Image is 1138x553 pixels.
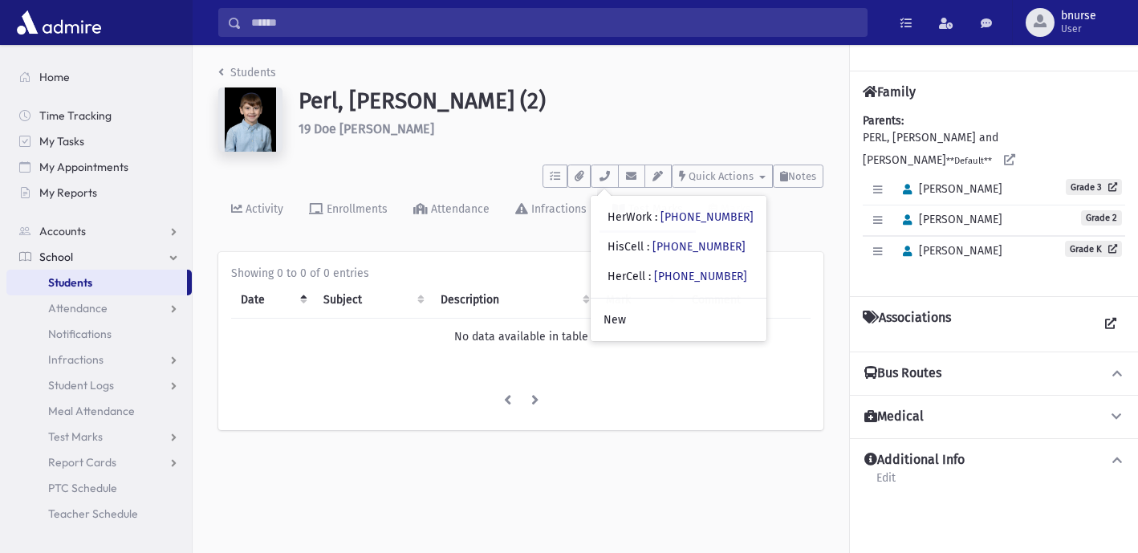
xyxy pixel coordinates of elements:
[39,250,73,264] span: School
[6,449,192,475] a: Report Cards
[242,202,283,216] div: Activity
[6,398,192,424] a: Meal Attendance
[6,244,192,270] a: School
[896,244,1002,258] span: [PERSON_NAME]
[652,240,746,254] a: [PHONE_NUMBER]
[48,404,135,418] span: Meal Attendance
[231,282,314,319] th: Date: activate to sort column descending
[314,282,431,319] th: Subject: activate to sort column ascending
[1066,179,1122,195] a: Grade 3
[773,165,823,188] button: Notes
[6,321,192,347] a: Notifications
[39,160,128,174] span: My Appointments
[242,8,867,37] input: Search
[863,112,1125,283] div: PERL, [PERSON_NAME] and [PERSON_NAME]
[231,265,811,282] div: Showing 0 to 0 of 0 entries
[647,240,649,254] span: :
[299,87,823,115] h1: Perl, [PERSON_NAME] (2)
[6,295,192,321] a: Attendance
[48,352,104,367] span: Infractions
[599,188,696,233] a: Test Marks
[6,128,192,154] a: My Tasks
[6,424,192,449] a: Test Marks
[608,238,746,255] div: HisCell
[231,319,811,356] td: No data available in table
[6,103,192,128] a: Time Tracking
[296,188,400,233] a: Enrollments
[48,327,112,341] span: Notifications
[6,180,192,205] a: My Reports
[863,114,904,128] b: Parents:
[218,188,296,233] a: Activity
[863,452,1125,469] button: Additional Info
[863,84,916,100] h4: Family
[6,372,192,398] a: Student Logs
[896,213,1002,226] span: [PERSON_NAME]
[1081,210,1122,226] span: Grade 2
[6,501,192,527] a: Teacher Schedule
[48,481,117,495] span: PTC Schedule
[788,170,816,182] span: Notes
[863,365,1125,382] button: Bus Routes
[39,134,84,148] span: My Tasks
[39,185,97,200] span: My Reports
[864,365,941,382] h4: Bus Routes
[48,301,108,315] span: Attendance
[218,64,276,87] nav: breadcrumb
[299,121,823,136] h6: 19 Doe [PERSON_NAME]
[608,268,747,285] div: HerCell
[48,378,114,392] span: Student Logs
[655,210,657,224] span: :
[323,202,388,216] div: Enrollments
[6,64,192,90] a: Home
[6,347,192,372] a: Infractions
[672,165,773,188] button: Quick Actions
[864,409,924,425] h4: Medical
[1061,22,1096,35] span: User
[654,270,747,283] a: [PHONE_NUMBER]
[696,188,764,233] a: Marks
[1065,241,1122,257] a: Grade K
[608,209,754,226] div: HerWork
[896,182,1002,196] span: [PERSON_NAME]
[876,469,896,498] a: Edit
[6,270,187,295] a: Students
[48,455,116,470] span: Report Cards
[502,188,599,233] a: Infractions
[13,6,105,39] img: AdmirePro
[428,202,490,216] div: Attendance
[528,202,587,216] div: Infractions
[218,66,276,79] a: Students
[39,70,70,84] span: Home
[6,154,192,180] a: My Appointments
[863,409,1125,425] button: Medical
[648,270,651,283] span: :
[431,282,596,319] th: Description: activate to sort column ascending
[660,210,754,224] a: [PHONE_NUMBER]
[6,218,192,244] a: Accounts
[400,188,502,233] a: Attendance
[39,224,86,238] span: Accounts
[591,305,766,335] a: New
[6,475,192,501] a: PTC Schedule
[48,275,92,290] span: Students
[864,452,965,469] h4: Additional Info
[39,108,112,123] span: Time Tracking
[48,429,103,444] span: Test Marks
[1061,10,1096,22] span: bnurse
[1096,310,1125,339] a: View all Associations
[48,506,138,521] span: Teacher Schedule
[218,87,282,152] img: 2QAAAAAAAAAAAAAAAAAAAAAAAAAAAAAAAAAAAAAAAAAAAAAAAAAAAAAAAAAAAAAAAAAAAAAAAAAAAAAAAAAAAAAAAAAAAAAAA...
[863,310,951,339] h4: Associations
[689,170,754,182] span: Quick Actions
